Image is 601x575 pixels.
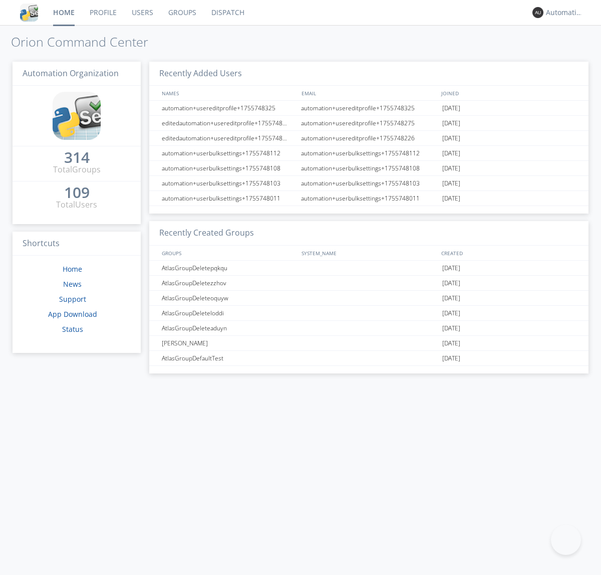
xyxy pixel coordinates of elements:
[442,321,460,336] span: [DATE]
[159,176,298,190] div: automation+userbulksettings+1755748103
[442,351,460,366] span: [DATE]
[63,279,82,289] a: News
[159,101,298,115] div: automation+usereditprofile+1755748325
[298,131,440,145] div: automation+usereditprofile+1755748226
[159,291,298,305] div: AtlasGroupDeleteoquyw
[53,164,101,175] div: Total Groups
[298,101,440,115] div: automation+usereditprofile+1755748325
[159,336,298,350] div: [PERSON_NAME]
[546,8,583,18] div: Automation+atlas0026
[149,176,588,191] a: automation+userbulksettings+1755748103automation+userbulksettings+1755748103[DATE]
[149,191,588,206] a: automation+userbulksettings+1755748011automation+userbulksettings+1755748011[DATE]
[149,62,588,86] h3: Recently Added Users
[56,199,97,211] div: Total Users
[442,261,460,276] span: [DATE]
[149,131,588,146] a: editedautomation+usereditprofile+1755748226automation+usereditprofile+1755748226[DATE]
[439,246,579,260] div: CREATED
[442,161,460,176] span: [DATE]
[159,131,298,145] div: editedautomation+usereditprofile+1755748226
[149,291,588,306] a: AtlasGroupDeleteoquyw[DATE]
[59,294,86,304] a: Support
[149,161,588,176] a: automation+userbulksettings+1755748108automation+userbulksettings+1755748108[DATE]
[149,336,588,351] a: [PERSON_NAME][DATE]
[159,261,298,275] div: AtlasGroupDeletepqkqu
[149,321,588,336] a: AtlasGroupDeleteaduyn[DATE]
[551,525,581,555] iframe: Toggle Customer Support
[149,351,588,366] a: AtlasGroupDefaultTest[DATE]
[532,7,543,18] img: 373638.png
[442,146,460,161] span: [DATE]
[64,187,90,199] a: 109
[298,146,440,160] div: automation+userbulksettings+1755748112
[149,146,588,161] a: automation+userbulksettings+1755748112automation+userbulksettings+1755748112[DATE]
[64,187,90,198] div: 109
[159,321,298,335] div: AtlasGroupDeleteaduyn
[159,146,298,160] div: automation+userbulksettings+1755748112
[298,191,440,206] div: automation+userbulksettings+1755748011
[299,246,439,260] div: SYSTEM_NAME
[159,306,298,320] div: AtlasGroupDeleteloddi
[298,176,440,190] div: automation+userbulksettings+1755748103
[63,264,82,274] a: Home
[149,261,588,276] a: AtlasGroupDeletepqkqu[DATE]
[442,116,460,131] span: [DATE]
[442,191,460,206] span: [DATE]
[439,86,579,100] div: JOINED
[149,116,588,131] a: editedautomation+usereditprofile+1755748275automation+usereditprofile+1755748275[DATE]
[149,306,588,321] a: AtlasGroupDeleteloddi[DATE]
[62,324,83,334] a: Status
[159,86,296,100] div: NAMES
[159,276,298,290] div: AtlasGroupDeletezzhov
[442,336,460,351] span: [DATE]
[64,152,90,162] div: 314
[149,221,588,246] h3: Recently Created Groups
[149,276,588,291] a: AtlasGroupDeletezzhov[DATE]
[298,116,440,130] div: automation+usereditprofile+1755748275
[48,309,97,319] a: App Download
[442,131,460,146] span: [DATE]
[159,161,298,175] div: automation+userbulksettings+1755748108
[442,291,460,306] span: [DATE]
[159,351,298,365] div: AtlasGroupDefaultTest
[159,116,298,130] div: editedautomation+usereditprofile+1755748275
[23,68,119,79] span: Automation Organization
[20,4,38,22] img: cddb5a64eb264b2086981ab96f4c1ba7
[442,101,460,116] span: [DATE]
[64,152,90,164] a: 314
[149,101,588,116] a: automation+usereditprofile+1755748325automation+usereditprofile+1755748325[DATE]
[442,306,460,321] span: [DATE]
[53,92,101,140] img: cddb5a64eb264b2086981ab96f4c1ba7
[159,246,296,260] div: GROUPS
[298,161,440,175] div: automation+userbulksettings+1755748108
[442,176,460,191] span: [DATE]
[442,276,460,291] span: [DATE]
[13,232,141,256] h3: Shortcuts
[159,191,298,206] div: automation+userbulksettings+1755748011
[299,86,439,100] div: EMAIL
